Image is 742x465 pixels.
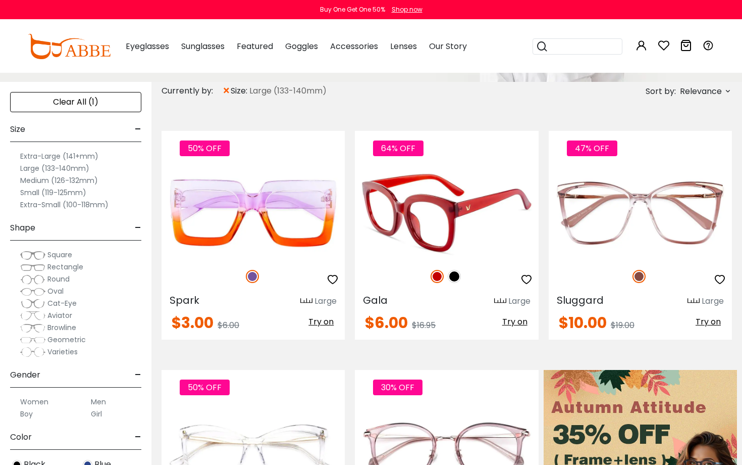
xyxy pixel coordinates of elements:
span: $3.00 [172,312,214,334]
img: Varieties.png [20,347,45,357]
img: Geometric.png [20,335,45,345]
span: Square [47,250,72,260]
span: Color [10,425,32,449]
label: Small (119-125mm) [20,187,86,199]
div: Large [702,295,724,307]
label: Men [91,396,106,408]
span: Aviator [47,310,72,320]
span: Cat-Eye [47,298,77,308]
img: Black Gala - Plastic ,Universal Bridge Fit [355,167,538,259]
img: size ruler [494,298,506,305]
img: Purple Spark - Plastic ,Universal Bridge Fit [162,167,345,259]
img: Brown Sluggard - TR ,Universal Bridge Fit [549,167,732,259]
span: Varieties [47,347,78,357]
span: - [135,216,141,240]
label: Extra-Small (100-118mm) [20,199,109,211]
span: × [222,82,231,100]
img: Cat-Eye.png [20,299,45,309]
span: Sort by: [646,85,676,97]
div: Shop now [392,5,422,14]
span: Try on [502,316,527,328]
span: $10.00 [559,312,607,334]
span: size: [231,85,249,97]
span: Lenses [390,40,417,52]
span: Goggles [285,40,318,52]
div: Buy One Get One 50% [320,5,385,14]
button: Try on [305,315,337,329]
div: Clear All (1) [10,92,141,112]
img: Aviator.png [20,311,45,321]
span: 30% OFF [373,380,422,395]
span: Relevance [680,82,722,101]
label: Medium (126-132mm) [20,174,98,187]
span: Eyeglasses [126,40,169,52]
span: Geometric [47,335,86,345]
span: Oval [47,286,64,296]
span: Shape [10,216,35,240]
img: Oval.png [20,287,45,297]
span: $6.00 [365,312,408,334]
span: Gender [10,363,40,387]
img: Rectangle.png [20,262,45,272]
img: Purple [246,270,259,283]
span: - [135,363,141,387]
img: Brown [632,270,646,283]
button: Try on [693,315,724,329]
img: abbeglasses.com [28,34,111,59]
span: $16.95 [412,319,436,331]
img: size ruler [300,298,312,305]
img: size ruler [687,298,700,305]
span: Large (133-140mm) [249,85,327,97]
img: Browline.png [20,323,45,333]
span: Size [10,117,25,142]
div: Currently by: [162,82,222,100]
span: $19.00 [611,319,634,331]
span: - [135,425,141,449]
span: Try on [696,316,721,328]
span: $6.00 [218,319,239,331]
span: 50% OFF [180,141,230,156]
span: 50% OFF [180,380,230,395]
span: - [135,117,141,142]
label: Extra-Large (141+mm) [20,150,98,162]
img: Red [431,270,444,283]
label: Women [20,396,48,408]
a: Shop now [387,5,422,14]
img: Square.png [20,250,45,260]
span: Gala [363,293,388,307]
span: Accessories [330,40,378,52]
span: Browline [47,322,76,333]
span: Sunglasses [181,40,225,52]
span: 47% OFF [567,141,617,156]
label: Boy [20,408,33,420]
span: Featured [237,40,273,52]
img: Black [448,270,461,283]
span: Round [47,274,70,284]
span: Sluggard [557,293,604,307]
label: Large (133-140mm) [20,162,89,174]
span: Rectangle [47,262,83,272]
div: Large [314,295,337,307]
span: Spark [170,293,199,307]
img: Round.png [20,274,45,285]
div: Large [508,295,531,307]
label: Girl [91,408,102,420]
span: 64% OFF [373,141,423,156]
span: Try on [308,316,334,328]
button: Try on [499,315,531,329]
span: Our Story [429,40,467,52]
